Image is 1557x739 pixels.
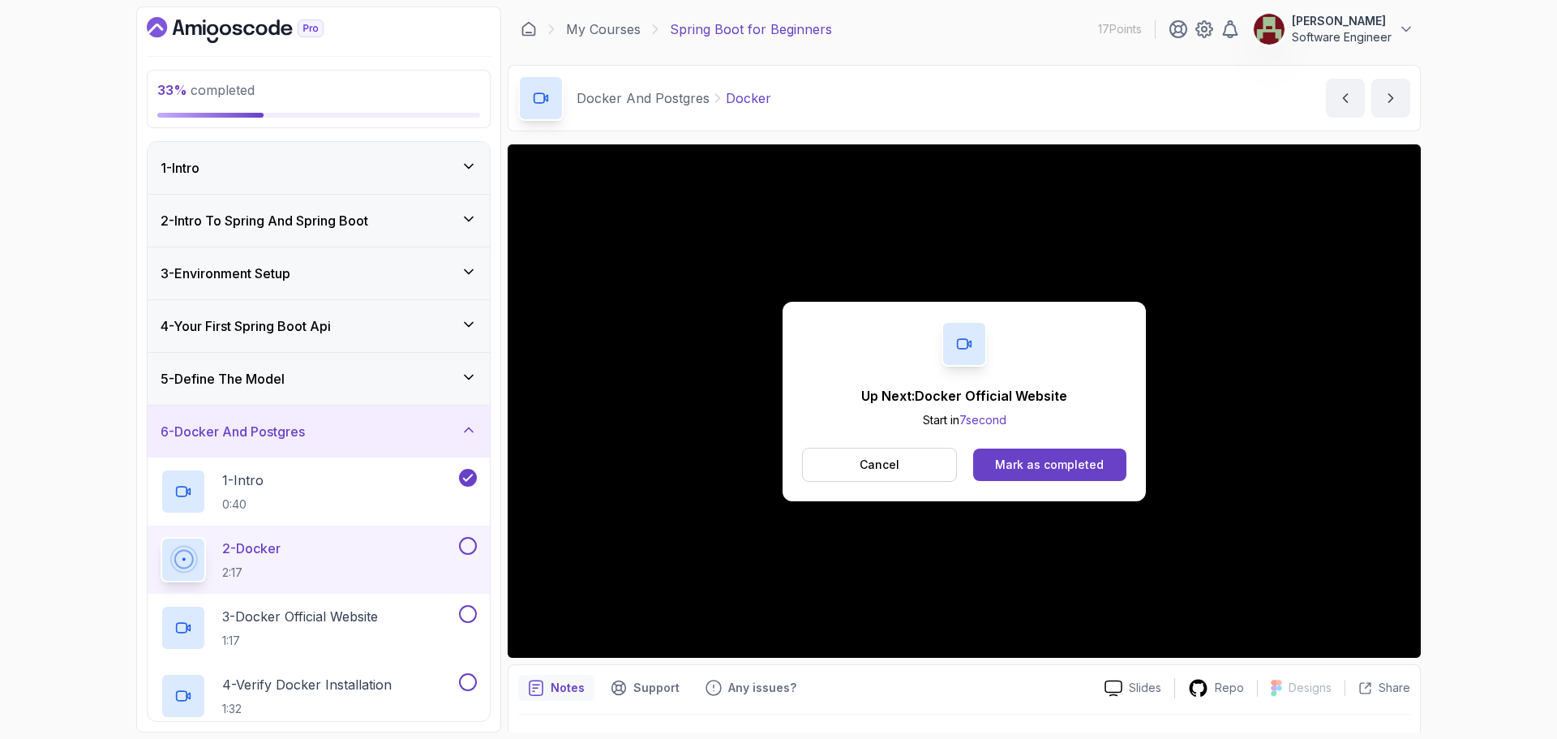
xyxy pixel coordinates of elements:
button: 4-Your First Spring Boot Api [148,300,490,352]
span: 7 second [959,413,1006,427]
p: Any issues? [728,680,796,696]
button: Share [1345,680,1410,696]
p: Designs [1289,680,1332,696]
a: My Courses [566,19,641,39]
h3: 3 - Environment Setup [161,264,290,283]
p: 1:17 [222,633,378,649]
p: 4 - Verify Docker Installation [222,675,392,694]
button: 2-Docker2:17 [161,537,477,582]
p: 2 - Docker [222,539,281,558]
a: Slides [1092,680,1174,697]
button: 5-Define The Model [148,353,490,405]
p: Start in [861,412,1067,428]
button: 3-Environment Setup [148,247,490,299]
p: Docker And Postgres [577,88,710,108]
button: previous content [1326,79,1365,118]
p: 1:32 [222,701,392,717]
p: Notes [551,680,585,696]
p: 1 - Intro [222,470,264,490]
button: user profile image[PERSON_NAME]Software Engineer [1253,13,1414,45]
p: Spring Boot for Beginners [670,19,832,39]
button: Mark as completed [973,449,1126,481]
button: next content [1371,79,1410,118]
h3: 2 - Intro To Spring And Spring Boot [161,211,368,230]
button: 1-Intro0:40 [161,469,477,514]
iframe: 2 - Docker [508,144,1421,658]
button: 4-Verify Docker Installation1:32 [161,673,477,719]
p: Support [633,680,680,696]
p: 3 - Docker Official Website [222,607,378,626]
a: Dashboard [147,17,361,43]
p: Repo [1215,680,1244,696]
span: completed [157,82,255,98]
button: Cancel [802,448,957,482]
span: 33 % [157,82,187,98]
p: 0:40 [222,496,264,513]
p: 2:17 [222,565,281,581]
button: 3-Docker Official Website1:17 [161,605,477,651]
h3: 1 - Intro [161,158,199,178]
p: [PERSON_NAME] [1292,13,1392,29]
h3: 5 - Define The Model [161,369,285,389]
button: notes button [518,675,594,701]
a: Repo [1175,678,1257,698]
button: 6-Docker And Postgres [148,406,490,458]
button: 1-Intro [148,142,490,194]
p: Slides [1129,680,1161,696]
p: Software Engineer [1292,29,1392,45]
button: Support button [601,675,689,701]
h3: 4 - Your First Spring Boot Api [161,316,331,336]
p: Docker [726,88,771,108]
a: Dashboard [521,21,537,37]
p: Cancel [860,457,899,473]
div: Mark as completed [995,457,1104,473]
p: 17 Points [1098,21,1142,37]
button: 2-Intro To Spring And Spring Boot [148,195,490,247]
button: Feedback button [696,675,806,701]
p: Up Next: Docker Official Website [861,386,1067,406]
img: user profile image [1254,14,1285,45]
h3: 6 - Docker And Postgres [161,422,305,441]
p: Share [1379,680,1410,696]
